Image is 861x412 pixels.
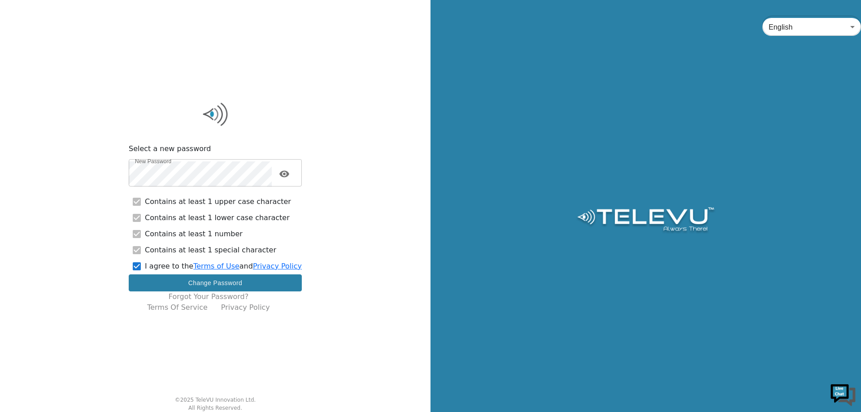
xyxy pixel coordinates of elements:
a: Terms of Service [147,302,208,313]
textarea: Type your message and hit 'Enter' [4,245,171,276]
div: Minimize live chat window [147,4,169,26]
p: Contains at least 1 lower case character [145,213,290,223]
a: Privacy Policy [221,302,270,313]
a: Terms of Use [193,262,239,270]
img: Logo [576,207,715,234]
img: Logo [129,101,302,128]
button: toggle password visibility [275,165,293,183]
p: Contains at least 1 special character [145,245,276,256]
span: We're online! [52,113,124,204]
img: Chat Widget [830,381,857,408]
a: Forgot your password? [169,291,249,302]
div: © 2025 TeleVU Innovation Ltd. [175,396,256,404]
div: English [762,14,861,39]
div: Chat with us now [47,47,151,59]
p: Contains at least 1 upper case character [145,196,291,207]
img: d_736959983_company_1615157101543_736959983 [15,42,38,64]
p: I agree to the and [145,261,302,272]
p: Select a new password [129,143,302,154]
p: Contains at least 1 number [145,229,243,239]
div: All Rights Reserved. [188,404,242,412]
button: Change Password [129,274,302,292]
a: Privacy Policy [253,262,302,270]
